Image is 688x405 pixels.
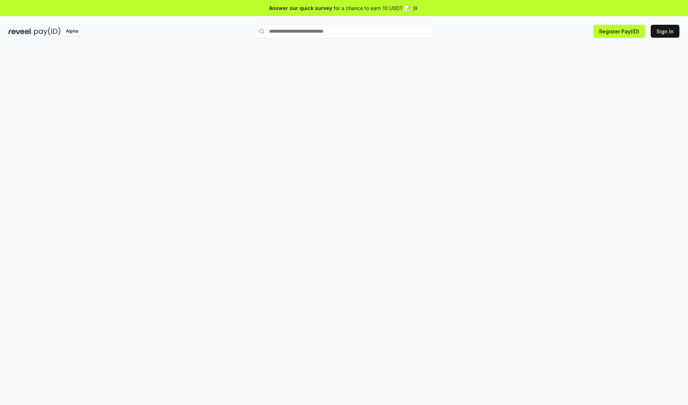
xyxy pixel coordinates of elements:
button: Register Pay(ID) [593,25,645,38]
button: Sign In [651,25,679,38]
img: reveel_dark [9,27,33,36]
span: for a chance to earn 10 USDT 📝 [334,4,410,12]
img: pay_id [34,27,61,36]
span: Answer our quick survey [269,4,332,12]
div: Alpha [62,27,82,36]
